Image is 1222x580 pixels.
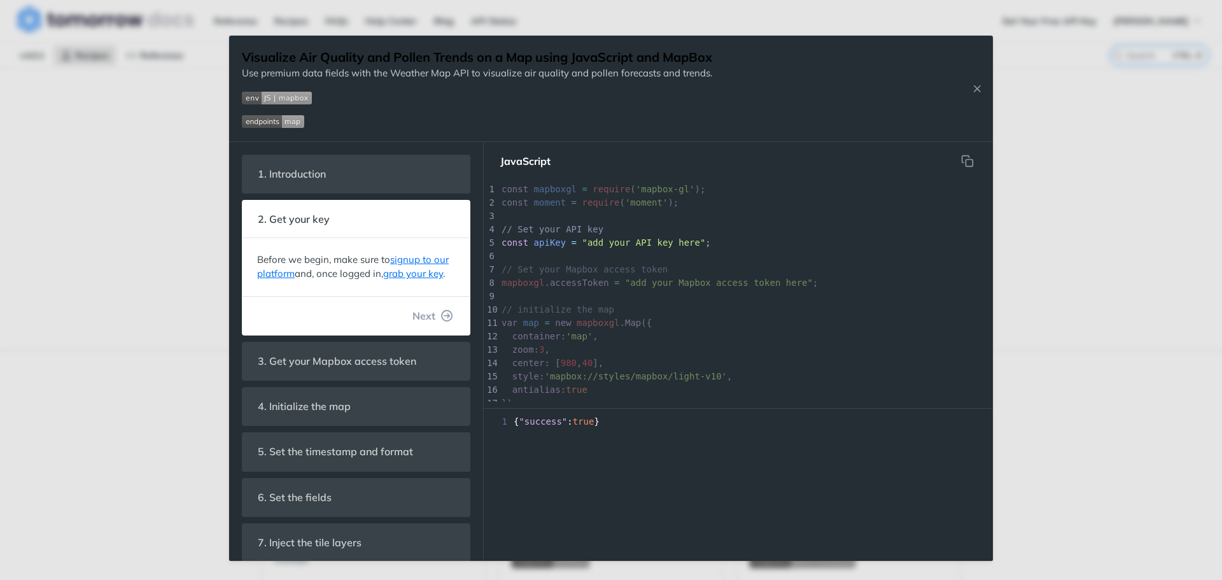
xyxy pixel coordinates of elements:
span: mapboxgl [577,318,619,328]
img: endpoint [242,115,304,128]
span: "add your API key here" [582,237,705,248]
section: 5. Set the timestamp and format [242,432,470,471]
span: const [502,197,528,208]
span: : , [502,331,598,341]
span: = [582,184,587,194]
span: // Set your API key [502,224,603,234]
button: JavaScript [490,148,561,174]
div: 4 [484,223,496,236]
span: 1. Introduction [249,162,335,187]
span: var [502,318,517,328]
span: mapboxgl [534,184,577,194]
section: 4. Initialize the map [242,387,470,426]
section: 3. Get your Mapbox access token [242,342,470,381]
button: Close Recipe [967,82,987,95]
span: . ({ [502,318,652,328]
span: 3 [539,344,544,355]
div: 2 [484,196,496,209]
span: 1 [484,415,511,428]
span: const [502,184,528,194]
span: : , [502,344,550,355]
svg: hidden [961,155,974,167]
div: 6 [484,250,496,263]
span: // Set your Mapbox access token [502,264,668,274]
span: accessToken [550,278,609,288]
span: 980 [561,358,577,368]
span: Map [625,318,641,328]
section: 6. Set the fields [242,478,470,517]
span: 'mapbox://styles/mapbox/light-v10' [544,371,727,381]
span: 2. Get your key [249,207,339,232]
button: Copy [955,148,980,174]
div: 13 [484,343,496,357]
span: Expand image [242,90,712,105]
span: "add your Mapbox access token here" [625,278,813,288]
span: : , [502,371,733,381]
span: require [593,184,630,194]
span: true [566,385,587,395]
p: Before we begin, make sure to and, once logged in, . [257,253,455,281]
span: = [572,237,577,248]
span: moment [534,197,566,208]
div: 3 [484,209,496,223]
span: 4. Initialize the map [249,394,360,419]
span: container [512,331,561,341]
div: 9 [484,290,496,303]
span: : [502,385,587,395]
span: ( ); [502,184,705,194]
span: ( ); [502,197,678,208]
span: 'moment' [625,197,668,208]
span: = [614,278,619,288]
div: 1 [484,183,496,196]
span: 3. Get your Mapbox access token [249,349,425,374]
img: env [242,92,312,104]
div: 15 [484,370,496,383]
div: 7 [484,263,496,276]
div: 12 [484,330,496,343]
p: Use premium data fields with the Weather Map API to visualize air quality and pollen forecasts an... [242,66,712,81]
span: new [555,318,571,328]
span: 'map' [566,331,593,341]
section: 7. Inject the tile layers [242,523,470,562]
button: Next [402,303,463,329]
span: "success" [519,416,567,427]
span: antialias [512,385,561,395]
span: apiKey [534,237,566,248]
div: 5 [484,236,496,250]
div: 16 [484,383,496,397]
a: grab your key [383,267,443,279]
span: center [512,358,545,368]
span: 'mapbox-gl' [636,184,695,194]
div: { : } [484,415,993,428]
span: }); [502,398,517,408]
span: Next [412,308,435,323]
div: 14 [484,357,496,370]
span: 7. Inject the tile layers [249,530,370,555]
span: true [573,416,594,427]
span: = [572,197,577,208]
span: zoom [512,344,534,355]
span: 6. Set the fields [249,485,341,510]
span: require [582,197,619,208]
span: map [523,318,539,328]
span: mapboxgl [502,278,544,288]
div: 11 [484,316,496,330]
span: style [512,371,539,381]
h1: Visualize Air Quality and Pollen Trends on a Map using JavaScript and MapBox [242,48,712,66]
section: 2. Get your keyBefore we begin, make sure tosignup to our platformand, once logged in,grab your k... [242,200,470,336]
span: Expand image [242,114,712,129]
span: 5. Set the timestamp and format [249,439,422,464]
span: = [544,318,549,328]
span: : [ , ], [502,358,603,368]
span: 40 [582,358,593,368]
div: 8 [484,276,496,290]
span: . ; [502,278,818,288]
span: const [502,237,528,248]
span: // initialize the map [502,304,614,315]
section: 1. Introduction [242,155,470,194]
div: 10 [484,303,496,316]
span: ; [705,237,710,248]
div: 17 [484,397,496,410]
